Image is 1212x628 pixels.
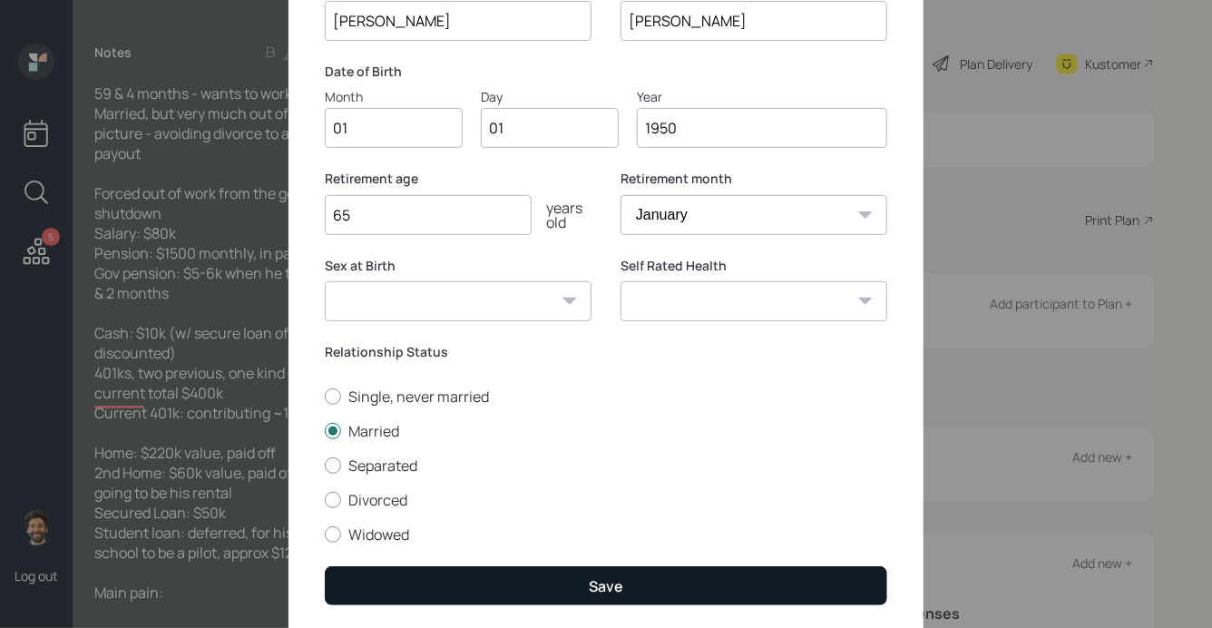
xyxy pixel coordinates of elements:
label: Married [325,421,887,441]
div: Day [481,87,619,106]
input: Day [481,108,619,148]
label: Widowed [325,525,887,545]
label: Retirement age [325,170,591,188]
button: Save [325,566,887,605]
label: Separated [325,456,887,476]
label: Retirement month [621,170,887,188]
label: Sex at Birth [325,257,591,275]
div: years old [532,201,591,230]
label: Date of Birth [325,63,887,81]
label: Self Rated Health [621,257,887,275]
input: Month [325,108,463,148]
div: Month [325,87,463,106]
input: Year [637,108,887,148]
label: Relationship Status [325,343,887,361]
label: Divorced [325,490,887,510]
div: Save [589,576,623,596]
label: Single, never married [325,387,887,407]
div: Year [637,87,887,106]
